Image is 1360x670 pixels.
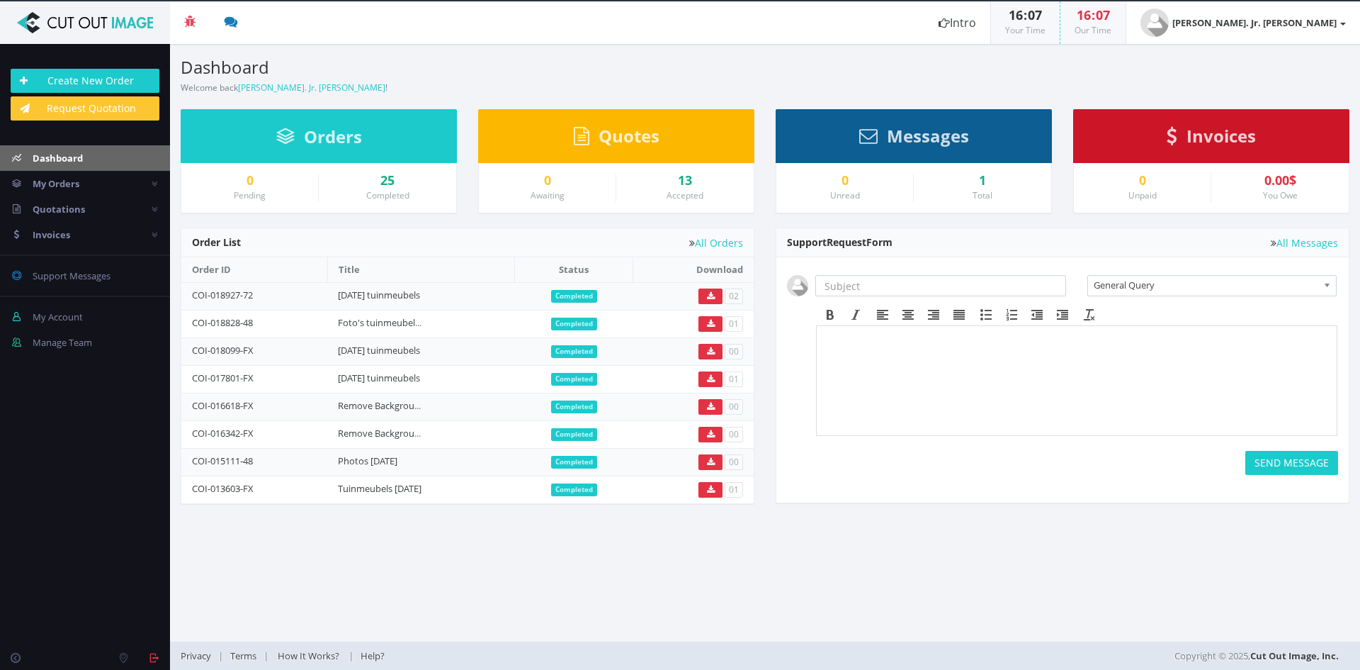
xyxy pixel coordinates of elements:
[234,189,266,201] small: Pending
[268,649,348,662] a: How It Works?
[192,427,254,440] a: COI-016342-FX
[815,275,1066,296] input: Subject
[192,235,241,249] span: Order List
[192,316,253,329] a: COI-018828-48
[1174,649,1339,663] span: Copyright © 2025,
[787,235,892,249] span: Support Form
[827,235,866,249] span: Request
[353,649,392,662] a: Help?
[1167,133,1256,145] a: Invoices
[1172,16,1337,29] strong: [PERSON_NAME]. Jr. [PERSON_NAME]
[192,454,253,467] a: COI-015111-48
[515,257,633,282] th: Status
[1263,189,1298,201] small: You Owe
[33,228,70,241] span: Invoices
[1091,6,1096,23] span: :
[1075,24,1111,36] small: Our Time
[1096,6,1110,23] span: 07
[924,1,990,44] a: Intro
[973,306,999,324] div: Bullet list
[1128,189,1157,201] small: Unpaid
[33,269,110,282] span: Support Messages
[1271,238,1338,248] a: All Messages
[192,372,254,384] a: COI-017801-FX
[33,336,92,349] span: Manage Team
[633,257,754,282] th: Download
[1126,1,1360,44] a: [PERSON_NAME]. Jr. [PERSON_NAME]
[11,12,159,33] img: Cut Out Image
[551,456,597,469] span: Completed
[973,189,992,201] small: Total
[192,399,254,412] a: COI-016618-FX
[223,649,263,662] a: Terms
[924,174,1041,188] div: 1
[551,484,597,496] span: Completed
[830,189,860,201] small: Unread
[33,203,85,216] span: Quotations
[551,428,597,441] span: Completed
[338,427,458,440] a: Remove Background Photos
[817,326,1337,435] iframe: Rich Text Area. Press ALT-F9 for menu. Press ALT-F10 for toolbar. Press ALT-0 for help
[843,306,868,324] div: Italic
[1023,6,1028,23] span: :
[33,152,83,164] span: Dashboard
[11,69,159,93] a: Create New Order
[181,257,327,282] th: Order ID
[489,174,605,188] a: 0
[551,345,597,358] span: Completed
[1050,306,1075,324] div: Increase indent
[181,58,754,77] h3: Dashboard
[1186,124,1256,147] span: Invoices
[1077,306,1102,324] div: Clear formatting
[999,306,1024,324] div: Numbered list
[787,174,902,188] a: 0
[1005,24,1045,36] small: Your Time
[1250,649,1339,662] a: Cut Out Image, Inc.
[366,189,409,201] small: Completed
[599,124,659,147] span: Quotes
[817,306,843,324] div: Bold
[1245,451,1338,475] button: SEND MESSAGE
[338,399,487,412] a: Remove Background Photos - Chair
[192,174,307,188] div: 0
[338,316,477,329] a: Foto's tuinmeubels [DATE] [DATE]
[192,344,254,357] a: COI-018099-FX
[338,344,420,357] a: [DATE] tuinmeubels
[181,649,218,662] a: Privacy
[181,642,960,670] div: | | |
[329,174,446,188] a: 25
[887,124,969,147] span: Messages
[1077,6,1091,23] span: 16
[11,96,159,121] a: Request Quotation
[338,289,420,301] a: [DATE] tuinmeubels
[304,125,362,148] span: Orders
[181,82,387,94] small: Welcome back !
[327,257,515,282] th: Title
[33,177,79,190] span: My Orders
[551,401,597,413] span: Completed
[627,174,743,188] a: 13
[238,82,385,94] a: [PERSON_NAME]. Jr. [PERSON_NAME]
[338,454,397,467] a: Photos [DATE]
[551,373,597,386] span: Completed
[192,482,254,495] a: COI-013603-FX
[895,306,921,324] div: Align center
[921,306,946,324] div: Align right
[1084,174,1200,188] div: 0
[787,275,808,296] img: user_default.jpg
[551,318,597,330] span: Completed
[531,189,565,201] small: Awaiting
[689,238,743,248] a: All Orders
[574,133,659,145] a: Quotes
[667,189,703,201] small: Accepted
[859,133,969,145] a: Messages
[870,306,895,324] div: Align left
[551,290,597,303] span: Completed
[338,482,421,495] a: Tuinmeubels [DATE]
[1028,6,1042,23] span: 07
[1009,6,1023,23] span: 16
